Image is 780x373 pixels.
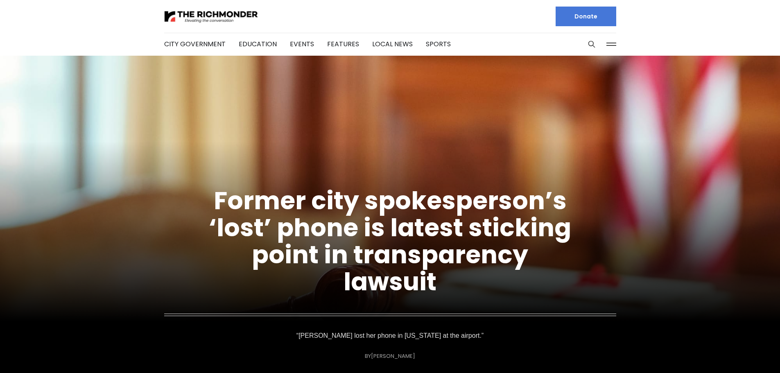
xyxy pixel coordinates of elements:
[426,39,451,49] a: Sports
[209,183,571,299] a: Former city spokesperson’s ‘lost’ phone is latest sticking point in transparency lawsuit
[556,7,616,26] a: Donate
[290,39,314,49] a: Events
[239,39,277,49] a: Education
[711,333,780,373] iframe: portal-trigger
[371,352,415,360] a: [PERSON_NAME]
[327,39,359,49] a: Features
[298,330,482,341] p: “[PERSON_NAME] lost her phone in [US_STATE] at the airport.”
[372,39,413,49] a: Local News
[586,38,598,50] button: Search this site
[365,353,415,359] div: By
[164,39,226,49] a: City Government
[164,9,258,24] img: The Richmonder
